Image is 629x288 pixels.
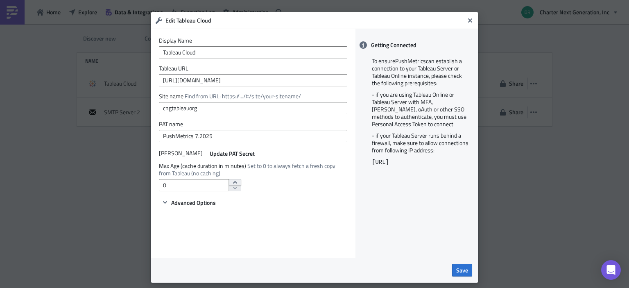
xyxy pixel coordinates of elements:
h6: Edit Tableau Cloud [165,17,464,24]
label: [PERSON_NAME] [159,150,203,157]
button: decrement [229,185,241,192]
input: Enter a number... [159,179,229,191]
p: - if your Tableau Server runs behind a firewall, make sure to allow connections from following IP... [372,132,470,154]
code: [URL] [372,159,389,166]
button: increment [229,179,241,186]
p: To ensure PushMetrics can establish a connection to your Tableau Server or Tableau Online instanc... [372,57,470,87]
button: Update PAT Secret [207,148,258,158]
span: Save [456,266,468,274]
input: Personal Access Token Name [159,130,347,142]
input: https://tableau.domain.com [159,74,347,86]
span: Find from URL: https://.../#/site/your-sitename/ [185,92,301,100]
label: Display Name [159,37,347,44]
div: Open Intercom Messenger [601,260,621,280]
label: Max Age (cache duration in minutes) [159,162,347,177]
label: PAT name [159,120,347,128]
span: Advanced Options [171,198,216,207]
div: Getting Connected [355,37,478,53]
button: Save [452,264,472,277]
button: Advanced Options [159,197,219,207]
label: Site name [159,93,347,100]
button: Close [464,14,476,27]
input: Give it a name [159,46,347,59]
span: Update PAT Secret [210,149,255,158]
p: - if you are using Tableau Online or Tableau Server with MFA, [PERSON_NAME], oAuth or other SSO m... [372,91,470,128]
input: Tableau Site name [159,102,347,114]
iframe: How To Connect Tableau with PushMetrics [370,174,472,248]
label: Tableau URL [159,65,347,72]
span: Set to 0 to always fetch a fresh copy from Tableau (no caching) [159,161,335,177]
